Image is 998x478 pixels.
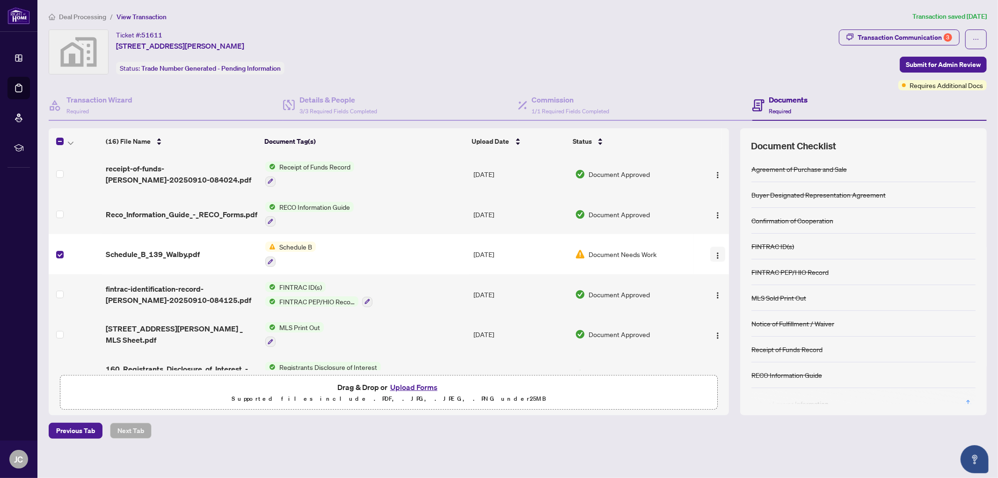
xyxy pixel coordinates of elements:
[575,369,585,380] img: Document Status
[858,30,952,45] div: Transaction Communication
[265,362,276,372] img: Status Icon
[532,94,610,105] h4: Commission
[15,453,23,466] span: JC
[49,30,108,74] img: svg%3e
[49,14,55,20] span: home
[710,367,725,382] button: Logo
[575,289,585,300] img: Document Status
[589,209,650,220] span: Document Approved
[276,202,354,212] span: RECO Information Guide
[265,296,276,307] img: Status Icon
[276,322,324,332] span: MLS Print Out
[66,94,132,105] h4: Transaction Wizard
[589,329,650,339] span: Document Approved
[973,36,979,43] span: ellipsis
[575,329,585,339] img: Document Status
[265,282,276,292] img: Status Icon
[49,423,102,439] button: Previous Tab
[265,202,354,227] button: Status IconRECO Information Guide
[470,315,571,355] td: [DATE]
[60,375,717,410] span: Drag & Drop orUpload FormsSupported files include .PDF, .JPG, .JPEG, .PNG under25MB
[573,136,592,147] span: Status
[569,128,692,154] th: Status
[900,57,987,73] button: Submit for Admin Review
[110,423,152,439] button: Next Tab
[265,202,276,212] img: Status Icon
[66,108,89,115] span: Required
[116,29,162,40] div: Ticket #:
[106,283,257,306] span: fintrac-identification-record-[PERSON_NAME]-20250910-084125.pdf
[276,282,326,292] span: FINTRAC ID(s)
[839,29,960,45] button: Transaction Communication3
[710,247,725,262] button: Logo
[276,242,316,252] span: Schedule B
[589,289,650,300] span: Document Approved
[910,80,983,90] span: Requires Additional Docs
[710,167,725,182] button: Logo
[906,57,981,72] span: Submit for Admin Review
[117,13,167,21] span: View Transaction
[589,249,657,259] span: Document Needs Work
[116,62,284,74] div: Status:
[751,267,829,277] div: FINTRAC PEP/HIO Record
[769,108,792,115] span: Required
[751,190,886,200] div: Buyer Designated Representation Agreement
[387,381,440,393] button: Upload Forms
[265,242,276,252] img: Status Icon
[751,293,806,303] div: MLS Sold Print Out
[265,322,324,347] button: Status IconMLS Print Out
[589,169,650,179] span: Document Approved
[337,381,440,393] span: Drag & Drop or
[470,194,571,235] td: [DATE]
[110,11,113,22] li: /
[102,128,261,154] th: (16) File Name
[769,94,808,105] h4: Documents
[470,274,571,315] td: [DATE]
[944,33,952,42] div: 3
[265,362,381,387] button: Status IconRegistrants Disclosure of Interest
[66,393,712,404] p: Supported files include .PDF, .JPG, .JPEG, .PNG under 25 MB
[265,322,276,332] img: Status Icon
[468,128,569,154] th: Upload Date
[470,354,571,395] td: [DATE]
[589,369,650,380] span: Document Approved
[575,209,585,220] img: Document Status
[751,344,823,354] div: Receipt of Funds Record
[912,11,987,22] article: Transaction saved [DATE]
[276,296,358,307] span: FINTRAC PEP/HIO Record
[276,162,354,172] span: Receipt of Funds Record
[106,163,257,185] span: receipt-of-funds-[PERSON_NAME]-20250910-084024.pdf
[714,292,721,299] img: Logo
[472,136,510,147] span: Upload Date
[751,164,847,174] div: Agreement of Purchase and Sale
[141,31,162,39] span: 51611
[470,234,571,274] td: [DATE]
[751,140,837,153] span: Document Checklist
[470,154,571,194] td: [DATE]
[710,327,725,342] button: Logo
[714,332,721,339] img: Logo
[265,162,276,172] img: Status Icon
[575,249,585,259] img: Document Status
[59,13,106,21] span: Deal Processing
[299,108,377,115] span: 3/3 Required Fields Completed
[532,108,610,115] span: 1/1 Required Fields Completed
[265,162,354,187] button: Status IconReceipt of Funds Record
[106,249,200,260] span: Schedule_B_139_Walby.pdf
[261,128,468,154] th: Document Tag(s)
[710,287,725,302] button: Logo
[751,241,794,251] div: FINTRAC ID(s)
[116,40,244,51] span: [STREET_ADDRESS][PERSON_NAME]
[751,370,822,380] div: RECO Information Guide
[575,169,585,179] img: Document Status
[714,212,721,219] img: Logo
[265,242,316,267] button: Status IconSchedule B
[265,282,372,307] button: Status IconFINTRAC ID(s)Status IconFINTRAC PEP/HIO Record
[710,207,725,222] button: Logo
[714,252,721,259] img: Logo
[961,445,989,473] button: Open asap
[106,323,257,346] span: [STREET_ADDRESS][PERSON_NAME] _ MLS Sheet.pdf
[714,171,721,179] img: Logo
[7,7,30,24] img: logo
[276,362,381,372] span: Registrants Disclosure of Interest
